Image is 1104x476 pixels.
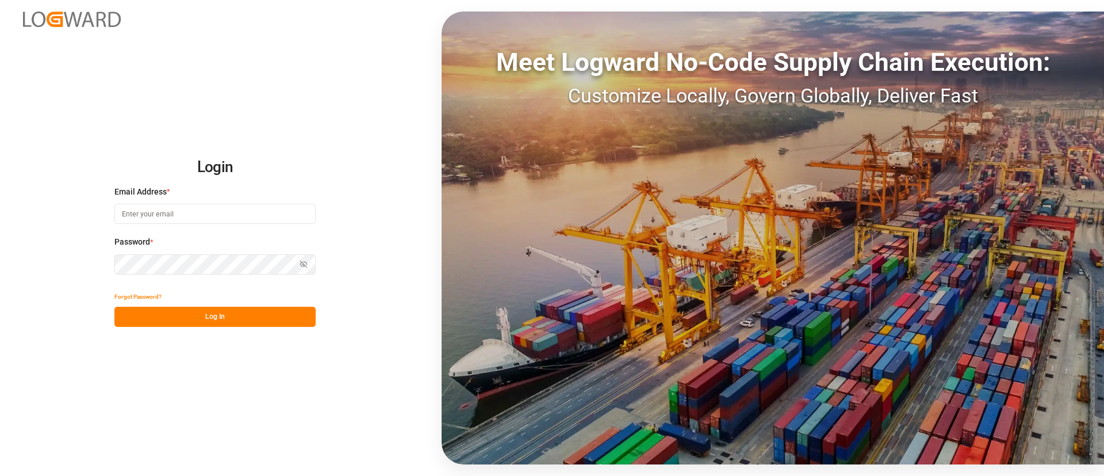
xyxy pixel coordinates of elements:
[442,43,1104,81] div: Meet Logward No-Code Supply Chain Execution:
[114,204,316,224] input: Enter your email
[114,236,150,248] span: Password
[114,307,316,327] button: Log In
[23,12,121,27] img: Logward_new_orange.png
[114,186,167,198] span: Email Address
[114,149,316,186] h2: Login
[114,287,162,307] button: Forgot Password?
[442,81,1104,111] div: Customize Locally, Govern Globally, Deliver Fast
